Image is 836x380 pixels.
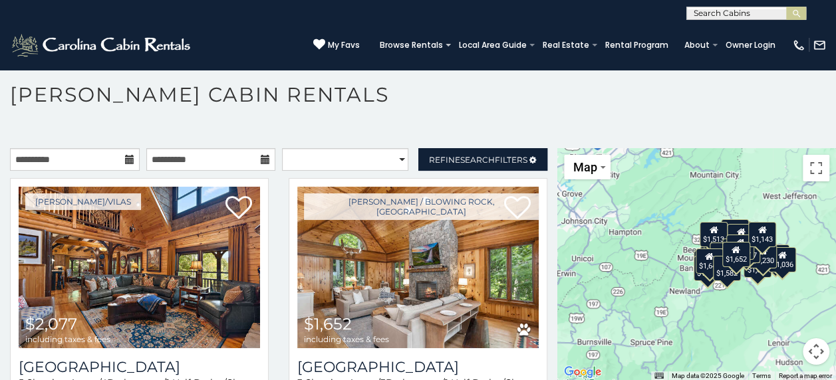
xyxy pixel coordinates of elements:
a: Chimney Island $1,652 including taxes & fees [297,187,539,348]
div: $1,077 [732,238,760,263]
div: $1,513 [699,222,727,247]
span: including taxes & fees [25,335,110,343]
img: mail-regular-white.png [813,39,826,52]
a: Diamond Creek Lodge $2,077 including taxes & fees [19,187,260,348]
a: Add to favorites [225,195,252,223]
a: About [678,36,716,54]
img: Diamond Creek Lodge [19,187,260,348]
span: Map data ©2025 Google [672,372,744,379]
button: Toggle fullscreen view [803,155,829,181]
div: $1,652 [722,242,750,267]
button: Map camera controls [803,338,829,365]
img: Chimney Island [297,187,539,348]
div: $1,064 [726,235,754,260]
a: [GEOGRAPHIC_DATA] [19,358,260,376]
a: Owner Login [719,36,782,54]
h3: Diamond Creek Lodge [19,358,260,376]
div: $1,582 [713,256,741,281]
div: $1,657 [693,256,721,281]
h3: Chimney Island [297,358,539,376]
a: [PERSON_NAME]/Vilas [25,193,141,210]
a: Report a map error [779,372,832,379]
button: Change map style [564,155,611,179]
a: Local Area Guide [452,36,533,54]
a: My Favs [313,39,360,52]
a: Terms [752,372,771,379]
div: $1,143 [748,222,776,247]
span: Search [460,155,495,165]
span: Map [573,160,597,174]
span: including taxes & fees [304,335,389,343]
span: My Favs [328,39,360,51]
div: $1,036 [768,247,796,272]
a: Browse Rentals [373,36,450,54]
div: $1,796 [726,224,754,249]
div: $1,641 [695,248,723,274]
img: phone-regular-white.png [792,39,805,52]
img: White-1-2.png [10,32,194,58]
span: $1,652 [304,314,352,333]
span: $2,077 [25,314,77,333]
a: RefineSearchFilters [418,148,548,171]
div: $1,615 [721,219,749,244]
a: Real Estate [536,36,596,54]
span: Refine Filters [429,155,527,165]
a: [PERSON_NAME] / Blowing Rock, [GEOGRAPHIC_DATA] [304,193,539,220]
div: $1,230 [749,243,777,268]
a: [GEOGRAPHIC_DATA] [297,358,539,376]
a: Rental Program [599,36,675,54]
